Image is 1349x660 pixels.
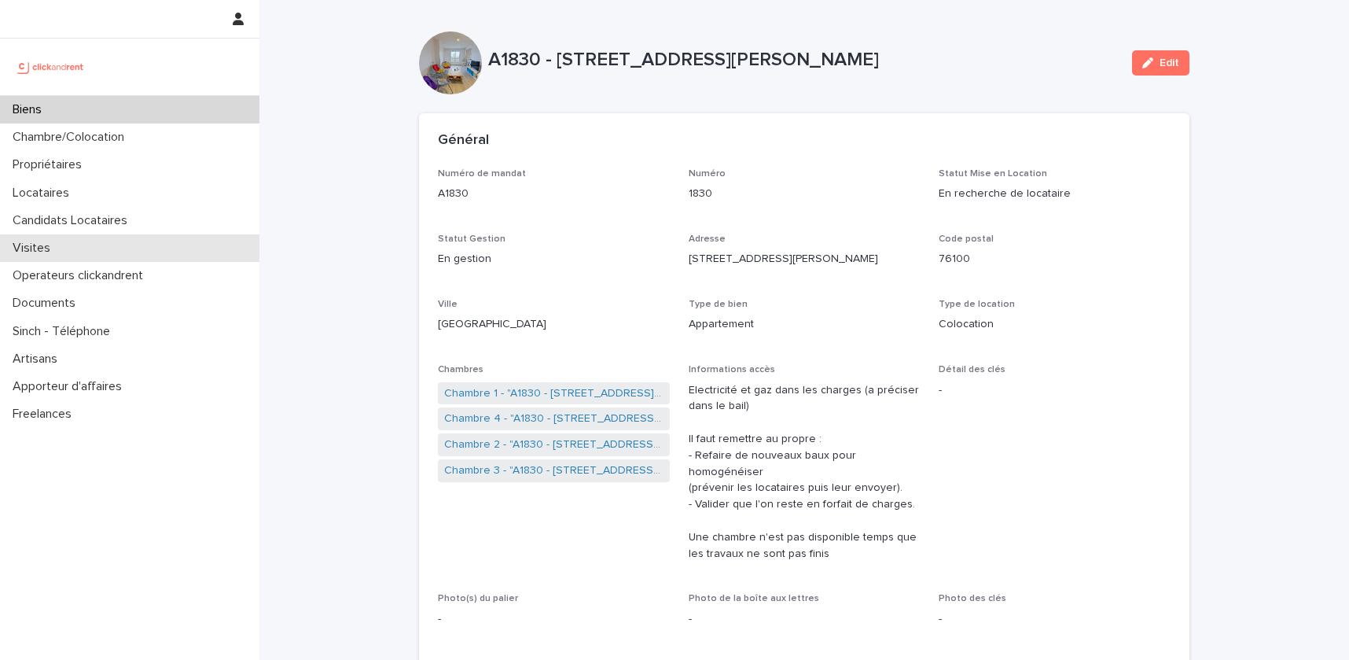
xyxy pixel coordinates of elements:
h2: Général [438,132,489,149]
p: [STREET_ADDRESS][PERSON_NAME] [689,251,921,267]
a: Chambre 1 - "A1830 - [STREET_ADDRESS][PERSON_NAME]" [444,385,663,402]
span: Photo(s) du palier [438,594,518,603]
span: Type de location [939,300,1015,309]
p: Apporteur d'affaires [6,379,134,394]
span: Photo de la boîte aux lettres [689,594,819,603]
p: - [689,611,921,628]
span: Ville [438,300,458,309]
span: Edit [1160,57,1179,68]
p: 76100 [939,251,1171,267]
span: Numéro [689,169,726,179]
p: Artisans [6,352,70,367]
p: - [939,611,1171,628]
p: Visites [6,241,63,256]
p: Colocation [939,316,1171,333]
p: En recherche de locataire [939,186,1171,202]
span: Informations accès [689,365,775,374]
img: UCB0brd3T0yccxBKYDjQ [13,51,89,83]
p: Chambre/Colocation [6,130,137,145]
button: Edit [1132,50,1189,76]
p: A1830 [438,186,670,202]
span: Statut Mise en Location [939,169,1047,179]
p: Documents [6,296,88,311]
p: Sinch - Téléphone [6,324,123,339]
span: Adresse [689,234,726,244]
span: Chambres [438,365,483,374]
p: Biens [6,102,54,117]
p: Electricité et gaz dans les charges (a préciser dans le bail) Il faut remettre au propre : - Refa... [689,382,921,562]
span: Statut Gestion [438,234,505,244]
a: Chambre 2 - "A1830 - [STREET_ADDRESS][PERSON_NAME]" [444,437,663,453]
span: Type de bien [689,300,748,309]
p: Propriétaires [6,157,94,172]
span: Numéro de mandat [438,169,526,179]
p: - [939,382,1171,399]
p: Locataires [6,186,82,201]
p: Freelances [6,407,84,422]
p: A1830 - [STREET_ADDRESS][PERSON_NAME] [488,49,1119,72]
a: Chambre 3 - "A1830 - [STREET_ADDRESS][PERSON_NAME]" [444,463,663,479]
p: En gestion [438,251,670,267]
p: - [438,611,670,628]
a: Chambre 4 - "A1830 - [STREET_ADDRESS][PERSON_NAME]" [444,411,663,427]
p: Candidats Locataires [6,213,140,228]
span: Détail des clés [939,365,1005,374]
p: Appartement [689,316,921,333]
p: Operateurs clickandrent [6,268,156,283]
p: 1830 [689,186,921,202]
span: Code postal [939,234,994,244]
span: Photo des clés [939,594,1006,603]
p: [GEOGRAPHIC_DATA] [438,316,670,333]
